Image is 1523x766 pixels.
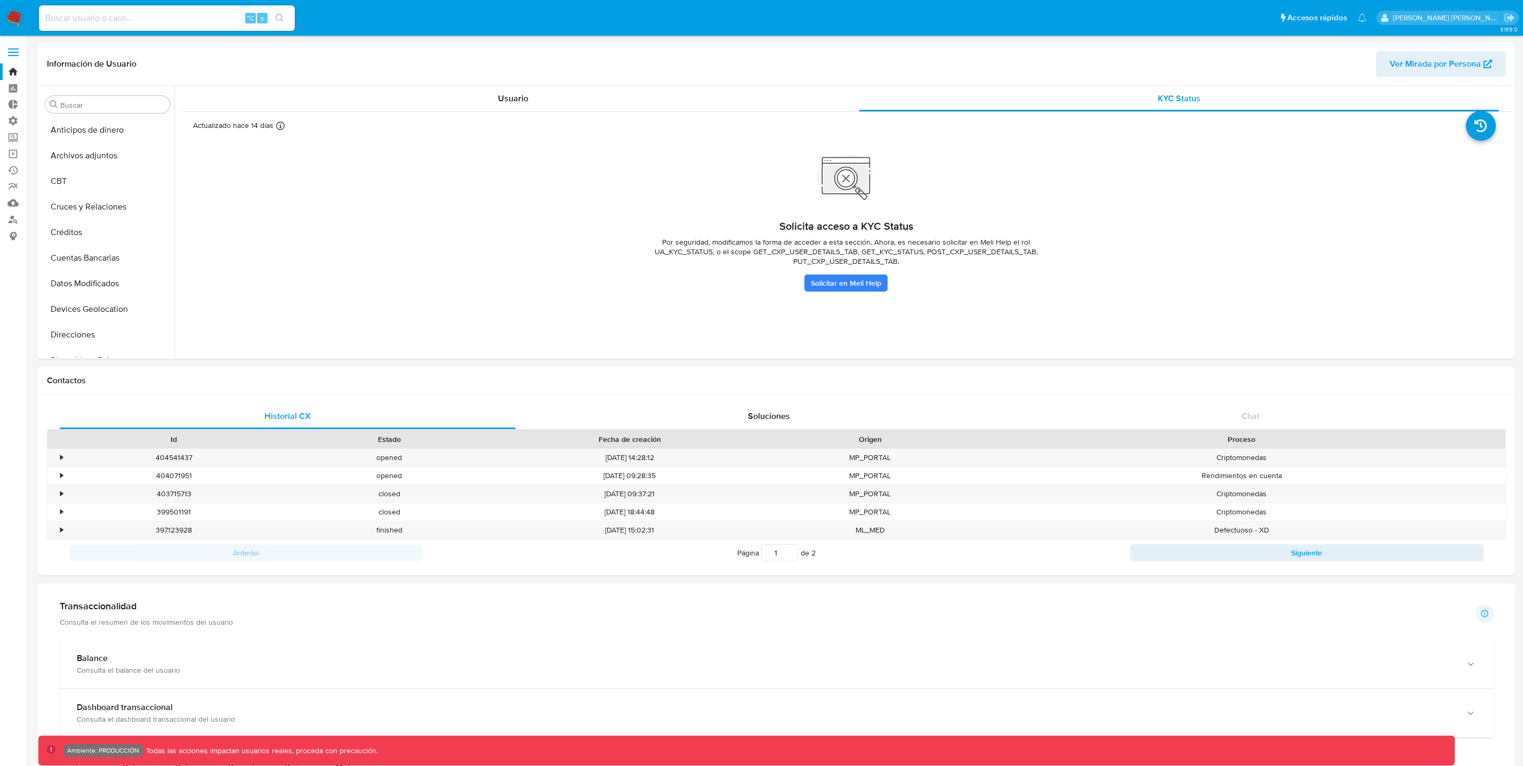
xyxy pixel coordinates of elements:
div: [DATE] 18:44:48 [497,503,762,521]
div: MP_PORTAL [762,503,978,521]
a: Salir [1504,12,1515,23]
div: • [60,525,63,535]
span: Accesos rápidos [1287,12,1347,23]
button: Cuentas Bancarias [41,245,174,271]
span: Historial CX [264,410,311,422]
h1: Información de Usuario [47,59,136,69]
button: Cruces y Relaciones [41,194,174,220]
div: Estado [289,434,489,445]
span: Usuario [498,92,528,104]
div: MP_PORTAL [762,467,978,485]
p: Actualizado hace 14 días [193,120,273,131]
button: Ver Mirada por Persona [1376,51,1506,77]
div: Id [74,434,274,445]
div: 404541437 [66,449,281,466]
button: Dispositivos Point [41,348,174,373]
span: s [261,13,264,23]
div: finished [281,521,497,539]
button: Créditos [41,220,174,245]
div: Criptomonedas [978,485,1505,503]
div: opened [281,449,497,466]
p: Todas las acciones impactan usuarios reales, proceda con precaución. [143,746,378,756]
div: opened [281,467,497,485]
div: MP_PORTAL [762,449,978,466]
div: • [60,507,63,517]
span: 2 [811,547,816,558]
input: Buscar [60,100,166,110]
div: [DATE] 09:37:21 [497,485,762,503]
div: 399501191 [66,503,281,521]
div: ML_MED [762,521,978,539]
div: Proceso [985,434,1498,445]
div: Criptomonedas [978,449,1505,466]
span: Soluciones [748,410,790,422]
button: Datos Modificados [41,271,174,296]
div: 404071951 [66,467,281,485]
button: Archivos adjuntos [41,143,174,168]
span: Página de [737,544,816,561]
div: closed [281,503,497,521]
a: Notificaciones [1358,13,1367,22]
div: Defectuoso - XD [978,521,1505,539]
div: closed [281,485,497,503]
button: CBT [41,168,174,194]
button: Buscar [50,100,58,109]
div: Criptomonedas [978,503,1505,521]
span: Ver Mirada por Persona [1390,51,1481,77]
div: MP_PORTAL [762,485,978,503]
button: Siguiente [1130,544,1484,561]
div: Rendimientos en cuenta [978,467,1505,485]
h1: Contactos [47,375,1506,386]
div: [DATE] 15:02:31 [497,521,762,539]
div: Origen [770,434,970,445]
div: 397123928 [66,521,281,539]
div: [DATE] 14:28:12 [497,449,762,466]
input: Buscar usuario o caso... [39,11,295,25]
div: • [60,489,63,499]
div: [DATE] 09:28:35 [497,467,762,485]
div: • [60,471,63,481]
button: Devices Geolocation [41,296,174,322]
div: 403715713 [66,485,281,503]
span: Chat [1242,410,1260,422]
p: Ambiente: PRODUCCIÓN [67,748,139,753]
button: Anticipos de dinero [41,117,174,143]
button: search-icon [269,11,291,26]
button: Anterior [69,544,423,561]
span: ⌥ [246,13,254,23]
p: leidy.martinez@mercadolibre.com.co [1393,13,1501,23]
div: • [60,453,63,463]
div: Fecha de creación [504,434,755,445]
span: KYC Status [1158,92,1200,104]
button: Direcciones [41,322,174,348]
